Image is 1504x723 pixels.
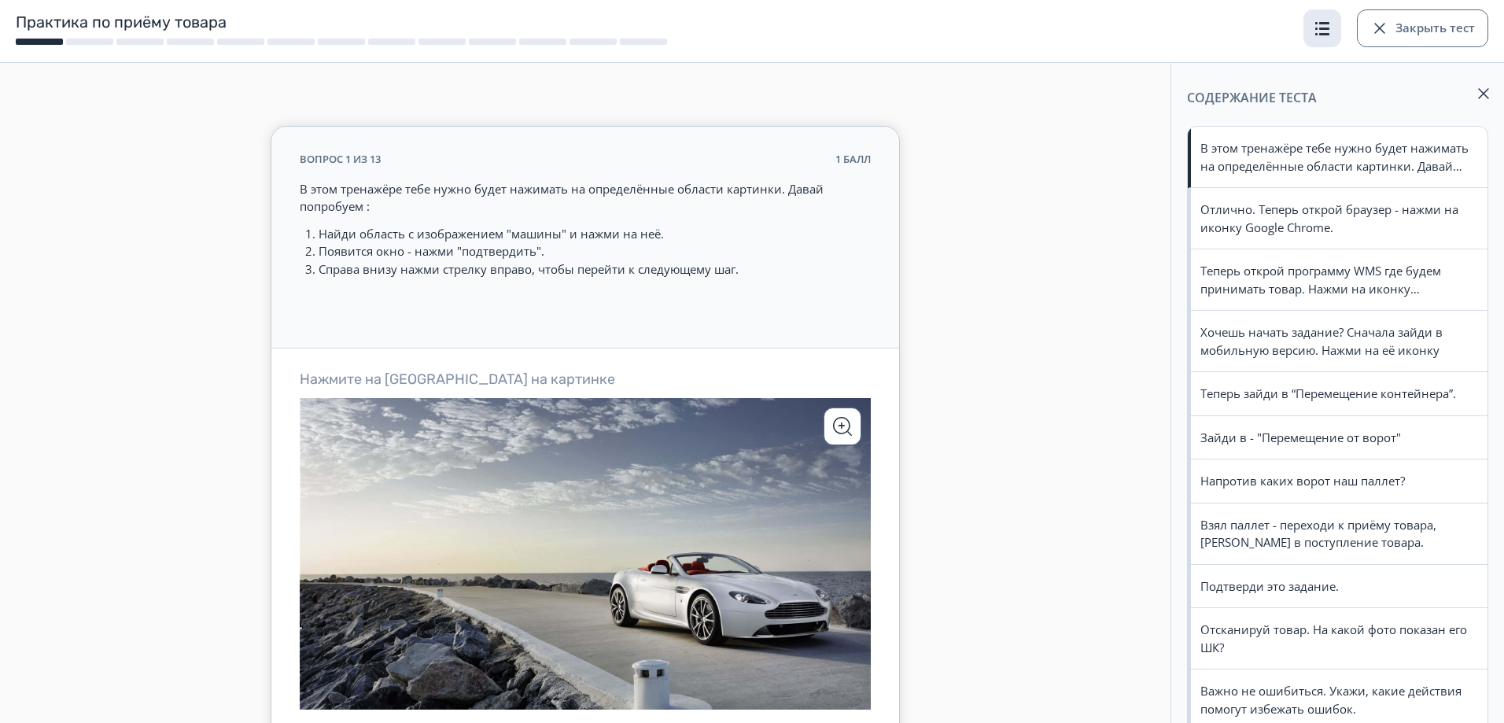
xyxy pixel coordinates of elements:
[1200,516,1478,551] div: Взял паллет - переходи к приёму товара, [PERSON_NAME] в поступление товара.
[319,260,871,279] li: Справа внизу нажми стрелку вправо, чтобы перейти к следующему шаг.
[1200,682,1478,717] div: Важно не ошибиться. Укажи, какие действия помогут избежать ошибок.
[1200,201,1478,236] div: Отлично. Теперь открой браузер - нажми на иконку Google Chrome.
[1200,323,1478,359] div: Хочешь начать задание? Сначала зайди в мобильную версию. Нажми на её иконку
[1357,9,1488,47] button: Закрыть тест
[1200,139,1478,175] div: В этом тренажёре тебе нужно будет нажимать на определённые области картинки. Давай попробуем :
[1200,472,1478,490] div: Напротив каких ворот наш паллет?
[319,242,871,260] li: Появится окно - нажми "подтвердить".
[1200,577,1478,596] div: Подтверди это задание.
[1200,385,1478,403] div: Теперь зайди в “Перемещение контейнера”.
[300,371,871,389] h3: Нажмите на [GEOGRAPHIC_DATA] на картинке
[300,152,381,168] div: вопрос 1 из 13
[1200,621,1478,656] div: Отсканируй товар. На какой фото показан его ШК?
[835,152,871,168] div: 1 балл
[319,225,871,243] li: Найди область с изображением "машины" и нажми на неё.
[1200,429,1478,447] div: Зайди в - "Перемещение от ворот"
[16,12,1252,32] h1: Практика по приёму товара
[1200,262,1478,297] div: Теперь открой программу WMS где будем принимать товар. Нажми на иконку программы WMS
[300,180,871,216] p: В этом тренажёре тебе нужно будет нажимать на определённые области картинки. Давай попробуем :
[1187,88,1488,107] div: Содержание теста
